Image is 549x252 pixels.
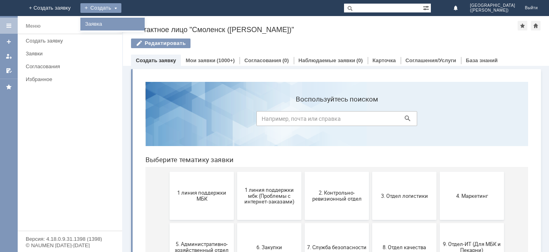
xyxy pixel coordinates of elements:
span: Отдел-ИТ (Битрикс24 и CRM) [168,217,227,229]
div: (0) [283,57,289,63]
a: Мои заявки [2,50,15,63]
span: 2. Контрольно-ревизионный отдел [168,114,227,126]
span: 1 линия поддержки МБК [33,114,92,126]
span: 4. Маркетинг [303,117,363,123]
span: 7. Служба безопасности [168,169,227,175]
button: 8. Отдел качества [233,148,297,196]
button: 3. Отдел логистики [233,96,297,144]
button: Финансовый отдел [301,199,365,247]
span: 3. Отдел логистики [236,117,295,123]
a: Согласования [23,60,121,73]
div: Меню [26,21,41,31]
span: 9. Отдел-ИТ (Для МБК и Пекарни) [303,166,363,178]
a: Наблюдаемые заявки [299,57,355,63]
span: 5. Административно-хозяйственный отдел [33,166,92,178]
button: 7. Служба безопасности [166,148,230,196]
span: 6. Закупки [100,169,160,175]
span: Бухгалтерия (для мбк) [33,220,92,226]
span: [GEOGRAPHIC_DATA] [470,3,515,8]
button: 6. Закупки [98,148,162,196]
button: 9. Отдел-ИТ (Для МБК и Пекарни) [301,148,365,196]
button: Бухгалтерия (для мбк) [31,199,95,247]
button: Отдел-ИТ (Битрикс24 и CRM) [166,199,230,247]
button: Отдел ИТ (1С) [98,199,162,247]
button: 1 линия поддержки МБК [31,96,95,144]
div: Создать [80,3,121,13]
a: Заявки [23,47,121,60]
a: Мои согласования [2,64,15,77]
a: Соглашения/Услуги [406,57,456,63]
button: 1 линия поддержки мбк (Проблемы с интернет-заказами) [98,96,162,144]
span: 8. Отдел качества [236,169,295,175]
div: © NAUMEN [DATE]-[DATE] [26,243,114,248]
div: Заявки [26,51,117,57]
a: Мои заявки [186,57,215,63]
div: Контактное лицо "Смоленск ([PERSON_NAME])" [131,26,518,34]
div: Сделать домашней страницей [531,21,541,30]
button: 2. Контрольно-ревизионный отдел [166,96,230,144]
div: Согласования [26,63,117,69]
a: Карточка [373,57,396,63]
div: (1000+) [217,57,235,63]
header: Выберите тематику заявки [6,80,389,88]
div: Добавить в избранное [518,21,527,30]
button: 5. Административно-хозяйственный отдел [31,148,95,196]
a: Создать заявку [2,35,15,48]
span: Расширенный поиск [423,4,431,11]
a: Создать заявку [23,35,121,47]
a: База знаний [466,57,498,63]
span: ([PERSON_NAME]) [470,8,515,13]
input: Например, почта или справка [117,36,278,51]
button: Отдел-ИТ (Офис) [233,199,297,247]
div: Создать заявку [26,38,117,44]
a: Создать заявку [136,57,176,63]
div: Версия: 4.18.0.9.31.1398 (1398) [26,236,114,242]
span: Финансовый отдел [303,220,363,226]
label: Воспользуйтесь поиском [117,20,278,28]
a: Заявка [82,19,143,29]
button: 4. Маркетинг [301,96,365,144]
div: Избранное [26,76,109,82]
a: Согласования [244,57,281,63]
div: (0) [356,57,363,63]
span: Отдел ИТ (1С) [100,220,160,226]
span: Отдел-ИТ (Офис) [236,220,295,226]
span: 1 линия поддержки мбк (Проблемы с интернет-заказами) [100,111,160,129]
